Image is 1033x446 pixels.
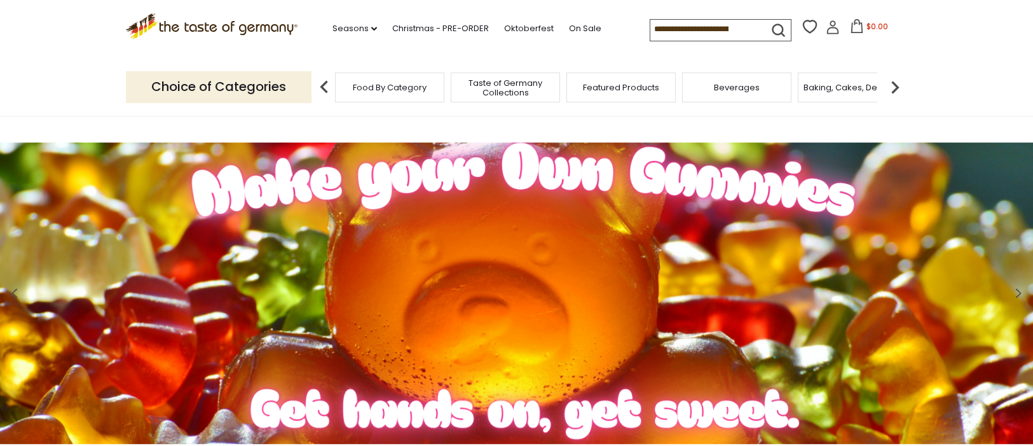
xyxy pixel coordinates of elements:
a: Oktoberfest [504,22,554,36]
a: Seasons [332,22,377,36]
a: Taste of Germany Collections [455,78,556,97]
img: next arrow [882,74,908,100]
a: Featured Products [583,83,659,92]
button: $0.00 [842,19,896,38]
a: Christmas - PRE-ORDER [392,22,489,36]
span: $0.00 [866,21,888,32]
a: Baking, Cakes, Desserts [804,83,902,92]
a: Beverages [714,83,760,92]
a: Food By Category [353,83,427,92]
img: previous arrow [311,74,337,100]
p: Choice of Categories [126,71,311,102]
a: On Sale [569,22,601,36]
